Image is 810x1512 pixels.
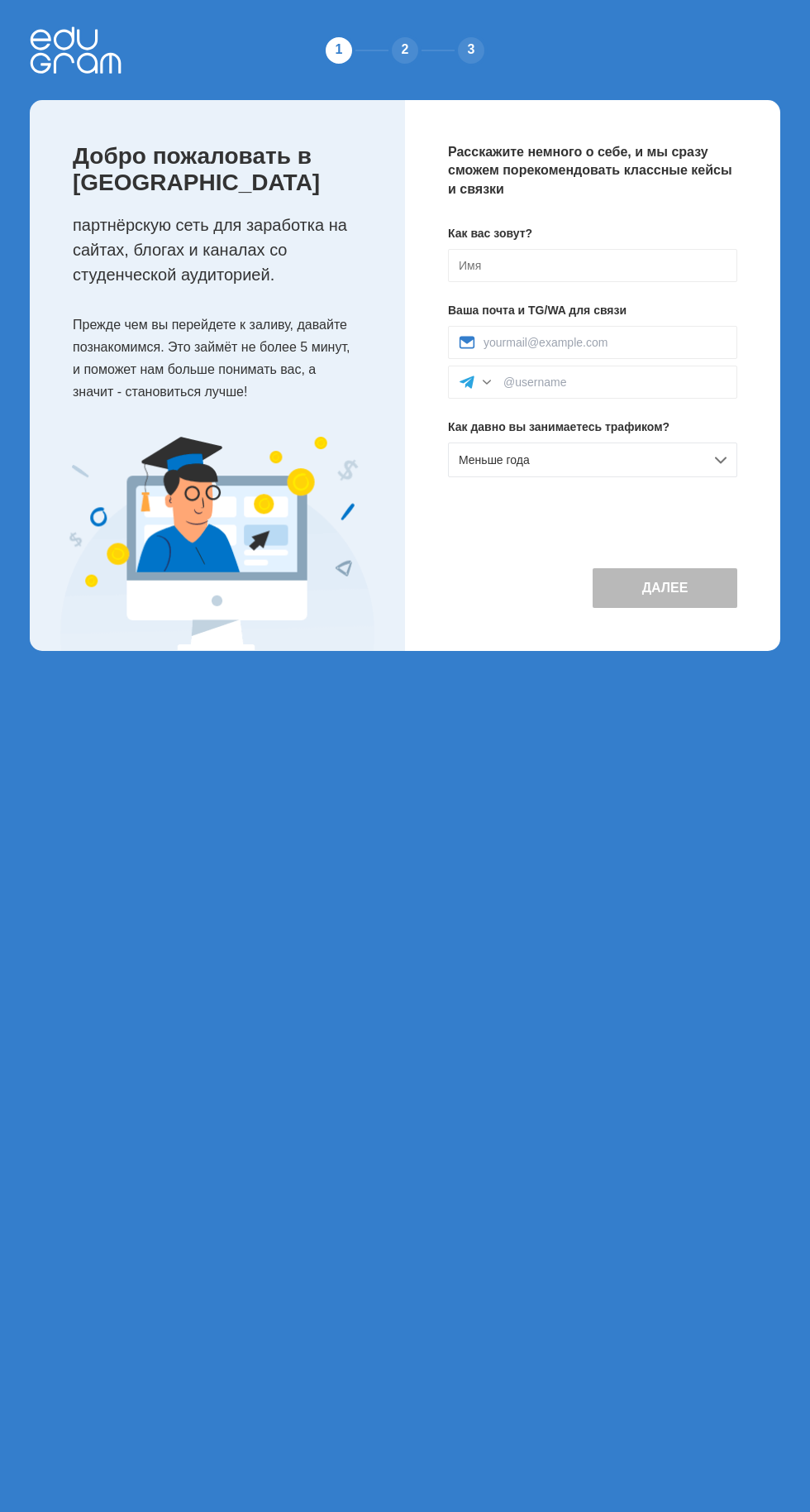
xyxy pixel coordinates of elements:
p: Как вас зовут? [448,225,737,242]
div: 1 [322,34,355,67]
div: 2 [388,34,422,67]
img: Expert Image [60,437,374,651]
p: партнёрскую сеть для заработка на сайтах, блогах и каналах со студенческой аудиторией. [73,213,372,287]
p: Как давно вы занимаетесь трафиком? [448,419,737,436]
p: Прежде чем вы перейдете к заливу, давайте познакомимся. Это займёт не более 5 минут, и поможет на... [73,313,372,404]
p: Расскажите немного о себе, и мы сразу сможем порекомендовать классные кейсы и связки [448,143,737,199]
span: Меньше года [459,453,530,467]
div: 3 [455,34,488,67]
p: Добро пожаловать в [GEOGRAPHIC_DATA] [73,143,372,196]
input: Имя [448,249,737,282]
input: @username [503,376,727,389]
button: Далее [593,568,737,608]
p: Ваша почта и TG/WA для связи [448,302,737,319]
input: yourmail@example.com [484,336,727,349]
